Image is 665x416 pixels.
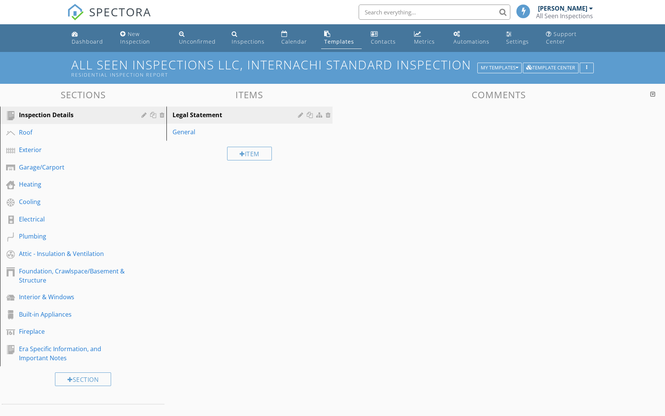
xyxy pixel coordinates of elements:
[232,38,265,45] div: Inspections
[19,163,130,172] div: Garage/Carport
[19,249,130,258] div: Attic - Insulation & Ventilation
[173,110,301,119] div: Legal Statement
[67,10,151,26] a: SPECTORA
[324,38,354,45] div: Templates
[166,89,333,100] h3: Items
[67,4,84,20] img: The Best Home Inspection Software - Spectora
[526,65,575,71] div: Template Center
[19,327,130,336] div: Fireplace
[481,65,518,71] div: My Templates
[69,27,111,49] a: Dashboard
[477,63,522,73] button: My Templates
[19,197,130,206] div: Cooling
[503,27,537,49] a: Settings
[229,27,272,49] a: Inspections
[19,215,130,224] div: Electrical
[368,27,405,49] a: Contacts
[120,30,150,45] div: New Inspection
[179,38,216,45] div: Unconfirmed
[506,38,529,45] div: Settings
[19,232,130,241] div: Plumbing
[176,27,223,49] a: Unconfirmed
[321,27,362,49] a: Templates
[55,372,111,386] div: Section
[359,5,510,20] input: Search everything...
[523,63,579,73] button: Template Center
[411,27,444,49] a: Metrics
[173,127,301,137] div: General
[117,27,170,49] a: New Inspection
[278,27,315,49] a: Calendar
[89,4,151,20] span: SPECTORA
[71,58,594,77] h1: All Seen Inspections LLC, Internachi Standard Inspection
[546,30,577,45] div: Support Center
[227,147,272,160] div: Item
[71,72,480,78] div: Residential Inspection Report
[19,344,130,363] div: Era Specific Information, and Important Notes
[371,38,396,45] div: Contacts
[453,38,489,45] div: Automations
[19,128,130,137] div: Roof
[19,292,130,301] div: Interior & Windows
[543,27,596,49] a: Support Center
[19,145,130,154] div: Exterior
[523,64,579,71] a: Template Center
[19,267,130,285] div: Foundation, Crawlspace/Basement & Structure
[414,38,435,45] div: Metrics
[281,38,307,45] div: Calendar
[450,27,497,49] a: Automations (Basic)
[19,310,130,319] div: Built-in Appliances
[19,180,130,189] div: Heating
[19,110,130,119] div: Inspection Details
[538,5,587,12] div: [PERSON_NAME]
[536,12,593,20] div: All Seen Inspections
[337,89,660,100] h3: Comments
[72,38,103,45] div: Dashboard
